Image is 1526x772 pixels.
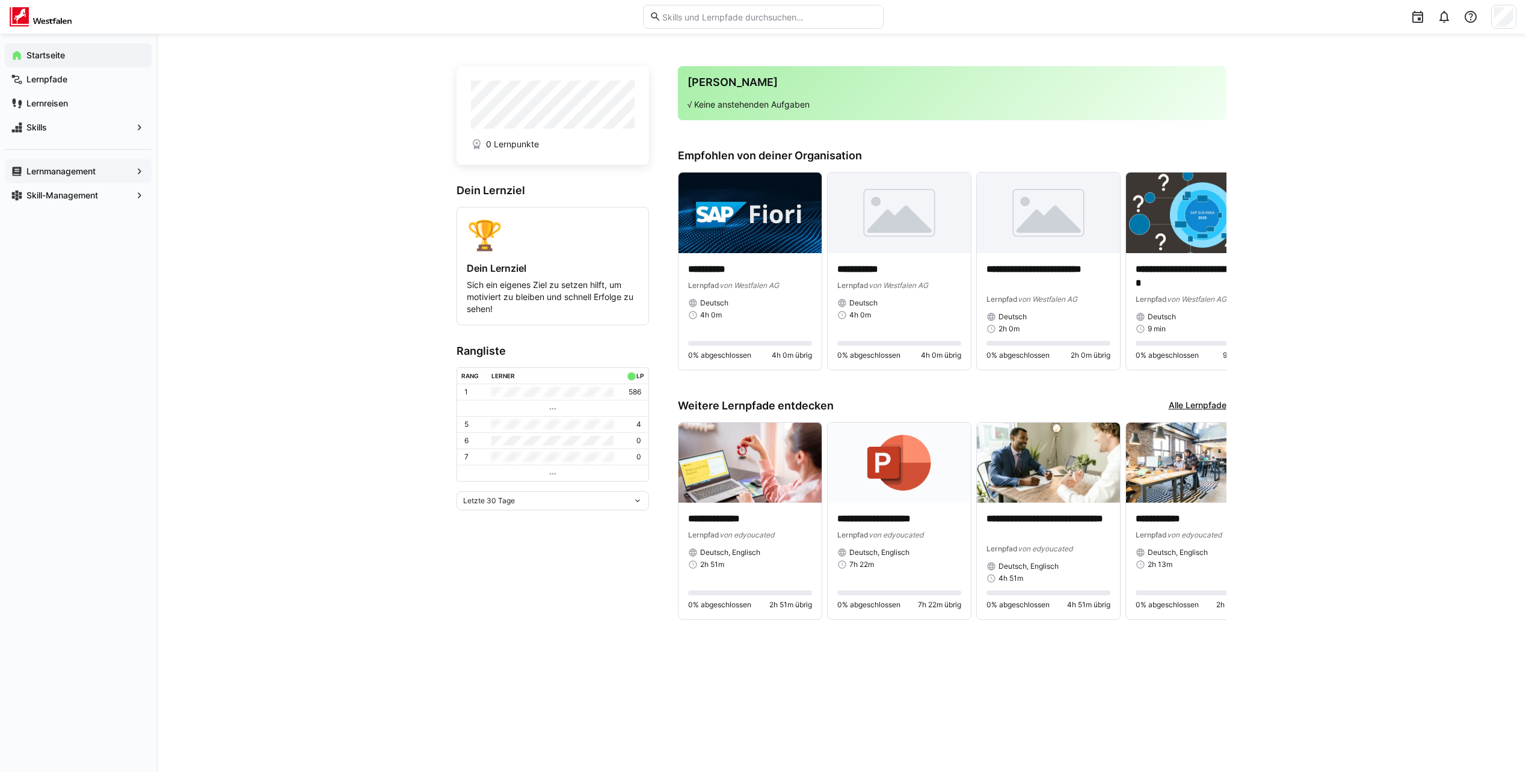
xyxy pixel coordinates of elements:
[1216,600,1260,610] span: 2h 13m übrig
[467,217,639,253] div: 🏆
[636,372,644,379] div: LP
[998,574,1023,583] span: 4h 51m
[464,436,469,446] p: 6
[998,324,1020,334] span: 2h 0m
[464,420,469,429] p: 5
[849,548,909,557] span: Deutsch, Englisch
[986,351,1050,360] span: 0% abgeschlossen
[1136,600,1199,610] span: 0% abgeschlossen
[1136,295,1167,304] span: Lernpfad
[467,262,639,274] h4: Dein Lernziel
[688,76,1217,89] h3: [PERSON_NAME]
[678,149,1226,162] h3: Empfohlen von deiner Organisation
[1167,295,1226,304] span: von Westfalen AG
[849,560,874,569] span: 7h 22m
[849,298,878,308] span: Deutsch
[688,281,719,290] span: Lernpfad
[1136,351,1199,360] span: 0% abgeschlossen
[918,600,961,610] span: 7h 22m übrig
[464,452,469,462] p: 7
[719,281,779,290] span: von Westfalen AG
[986,544,1018,553] span: Lernpfad
[837,281,869,290] span: Lernpfad
[636,420,641,429] p: 4
[998,562,1059,571] span: Deutsch, Englisch
[828,423,971,503] img: image
[869,530,923,539] span: von edyoucated
[678,399,834,412] h3: Weitere Lernpfade entdecken
[464,387,468,397] p: 1
[467,279,639,315] p: Sich ein eigenes Ziel zu setzen hilft, um motiviert zu bleiben und schnell Erfolge zu sehen!
[461,372,479,379] div: Rang
[1148,548,1208,557] span: Deutsch, Englisch
[1018,295,1077,304] span: von Westfalen AG
[772,351,812,360] span: 4h 0m übrig
[491,372,515,379] div: Lerner
[463,496,515,506] span: Letzte 30 Tage
[700,560,724,569] span: 2h 51m
[1018,544,1072,553] span: von edyoucated
[828,173,971,253] img: image
[1067,600,1110,610] span: 4h 51m übrig
[1071,351,1110,360] span: 2h 0m übrig
[977,173,1120,253] img: image
[688,99,1217,111] p: √ Keine anstehenden Aufgaben
[1169,399,1226,412] a: Alle Lernpfade
[837,351,900,360] span: 0% abgeschlossen
[998,312,1027,322] span: Deutsch
[700,310,722,320] span: 4h 0m
[1126,423,1269,503] img: image
[1126,173,1269,253] img: image
[1167,530,1222,539] span: von edyoucated
[986,295,1018,304] span: Lernpfad
[1148,324,1166,334] span: 9 min
[661,11,876,22] input: Skills und Lernpfade durchsuchen…
[700,548,760,557] span: Deutsch, Englisch
[986,600,1050,610] span: 0% abgeschlossen
[457,184,649,197] h3: Dein Lernziel
[688,351,751,360] span: 0% abgeschlossen
[678,173,822,253] img: image
[1223,351,1260,360] span: 9 min übrig
[688,600,751,610] span: 0% abgeschlossen
[629,387,641,397] p: 586
[719,530,774,539] span: von edyoucated
[688,530,719,539] span: Lernpfad
[849,310,871,320] span: 4h 0m
[837,600,900,610] span: 0% abgeschlossen
[1148,312,1176,322] span: Deutsch
[678,423,822,503] img: image
[486,138,539,150] span: 0 Lernpunkte
[700,298,728,308] span: Deutsch
[977,423,1120,503] img: image
[636,452,641,462] p: 0
[837,530,869,539] span: Lernpfad
[769,600,812,610] span: 2h 51m übrig
[1136,530,1167,539] span: Lernpfad
[636,436,641,446] p: 0
[457,345,649,358] h3: Rangliste
[1148,560,1172,569] span: 2h 13m
[921,351,961,360] span: 4h 0m übrig
[869,281,928,290] span: von Westfalen AG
